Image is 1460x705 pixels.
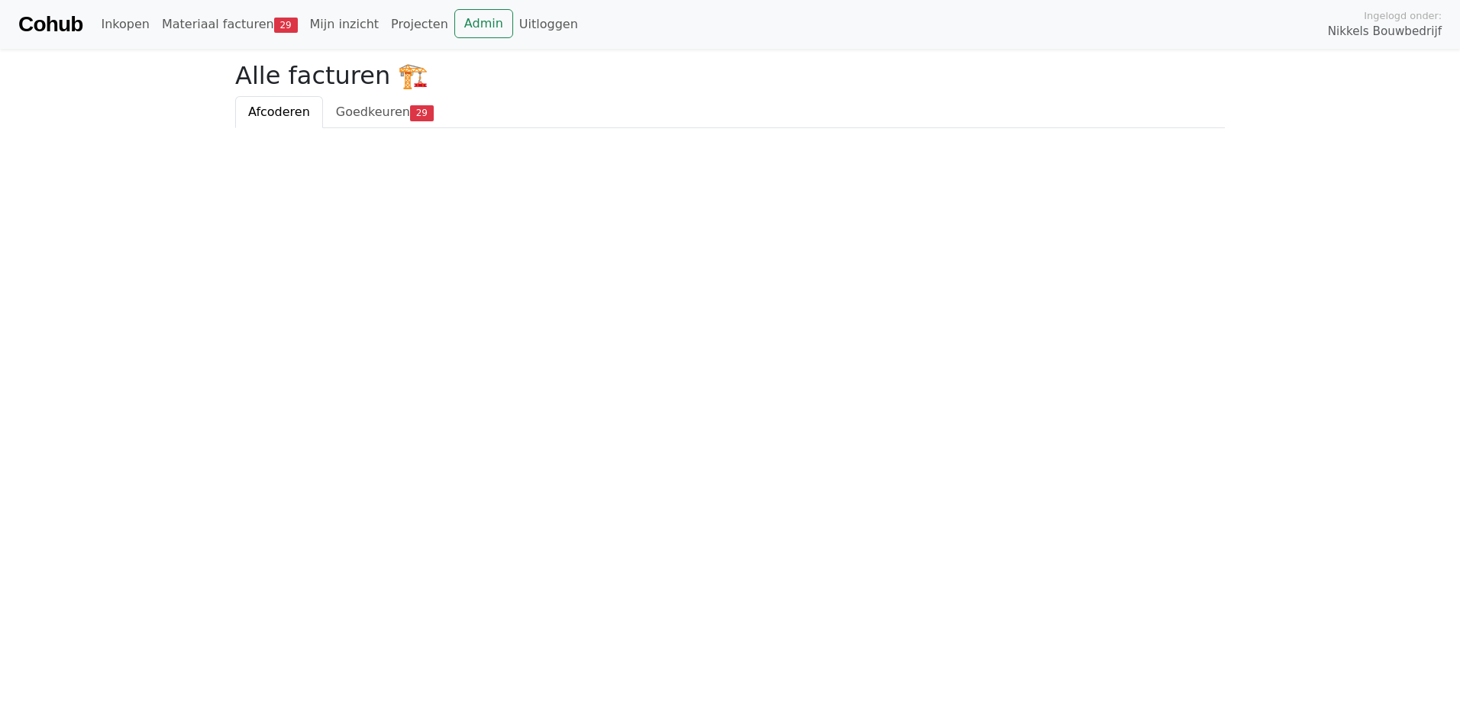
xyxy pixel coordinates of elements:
span: Nikkels Bouwbedrijf [1328,23,1442,40]
h2: Alle facturen 🏗️ [235,61,1225,90]
span: Goedkeuren [336,105,410,119]
a: Afcoderen [235,96,323,128]
span: Afcoderen [248,105,310,119]
a: Projecten [385,9,454,40]
a: Inkopen [95,9,155,40]
a: Mijn inzicht [304,9,386,40]
a: Cohub [18,6,82,43]
a: Goedkeuren29 [323,96,447,128]
span: 29 [410,105,434,121]
span: 29 [274,18,298,33]
a: Admin [454,9,513,38]
span: Ingelogd onder: [1364,8,1442,23]
a: Materiaal facturen29 [156,9,304,40]
a: Uitloggen [513,9,584,40]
